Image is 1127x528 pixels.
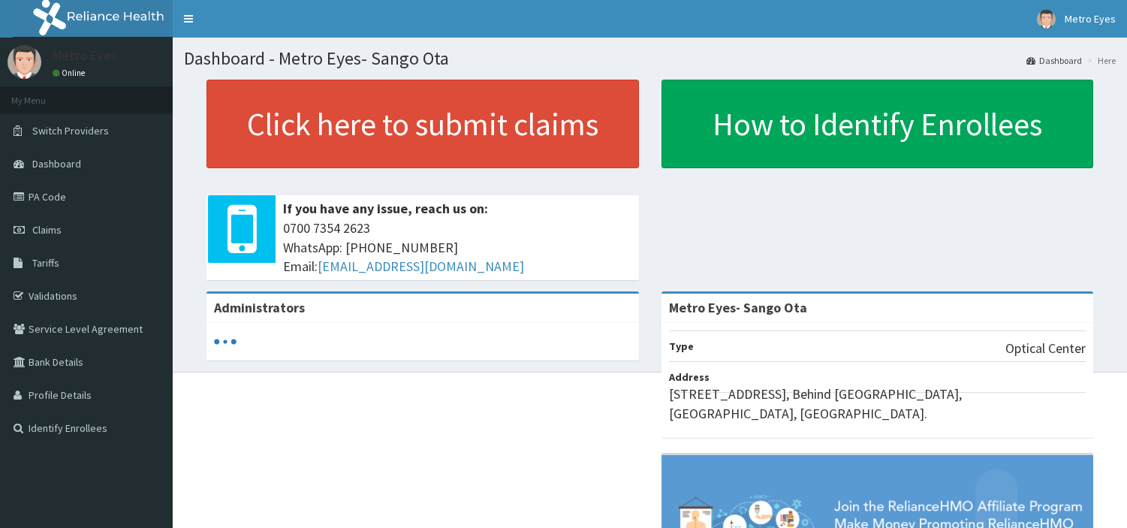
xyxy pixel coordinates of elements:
img: User Image [1037,10,1056,29]
a: [EMAIL_ADDRESS][DOMAIN_NAME] [318,258,524,275]
b: If you have any issue, reach us on: [283,200,488,217]
span: Metro Eyes [1065,12,1116,26]
a: How to Identify Enrollees [661,80,1094,168]
span: Dashboard [32,157,81,170]
svg: audio-loading [214,330,237,353]
h1: Dashboard - Metro Eyes- Sango Ota [184,49,1116,68]
span: Tariffs [32,256,59,270]
a: Online [53,68,89,78]
b: Type [669,339,694,353]
b: Administrators [214,299,305,316]
img: User Image [8,45,41,79]
span: Claims [32,223,62,237]
span: 0700 7354 2623 WhatsApp: [PHONE_NUMBER] Email: [283,219,631,276]
li: Here [1083,54,1116,67]
span: Switch Providers [32,124,109,137]
a: Click here to submit claims [206,80,639,168]
a: Dashboard [1026,54,1082,67]
strong: Metro Eyes- Sango Ota [669,299,807,316]
p: [STREET_ADDRESS], Behind [GEOGRAPHIC_DATA], [GEOGRAPHIC_DATA], [GEOGRAPHIC_DATA]. [669,385,1086,423]
b: Address [669,370,710,384]
p: Optical Center [1005,339,1086,358]
p: Metro Eyes [53,49,117,62]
